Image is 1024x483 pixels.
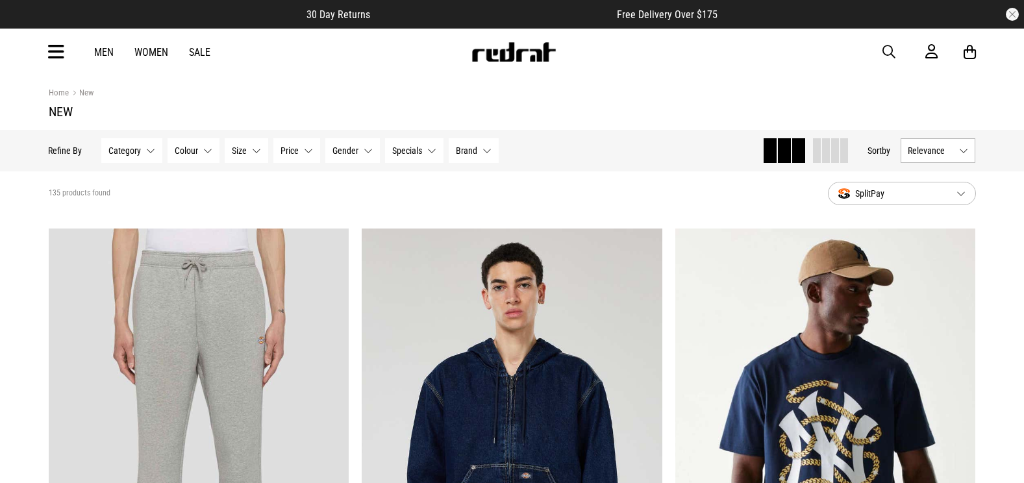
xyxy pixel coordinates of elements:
p: Refine By [49,145,82,156]
a: New [69,88,94,100]
span: 135 products found [49,188,110,199]
span: Price [281,145,299,156]
img: Redrat logo [471,42,556,62]
span: Category [109,145,142,156]
button: Size [225,138,269,163]
h1: New [49,104,976,119]
button: Price [274,138,321,163]
span: Relevance [908,145,955,156]
span: SplitPay [838,186,946,201]
span: Brand [456,145,478,156]
a: Men [94,46,114,58]
button: SplitPay [828,182,976,205]
button: Brand [449,138,499,163]
span: Free Delivery Over $175 [617,8,718,21]
span: by [882,145,891,156]
span: Specials [393,145,423,156]
iframe: Customer reviews powered by Trustpilot [396,8,591,21]
img: splitpay-icon.png [838,188,850,199]
a: Sale [189,46,210,58]
button: Category [102,138,163,163]
span: Colour [175,145,199,156]
span: 30 Day Returns [306,8,370,21]
button: Sortby [868,143,891,158]
span: Gender [333,145,359,156]
a: Women [134,46,168,58]
button: Gender [326,138,381,163]
button: Specials [386,138,444,163]
a: Home [49,88,69,97]
button: Relevance [901,138,976,163]
span: Size [232,145,247,156]
button: Colour [168,138,220,163]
